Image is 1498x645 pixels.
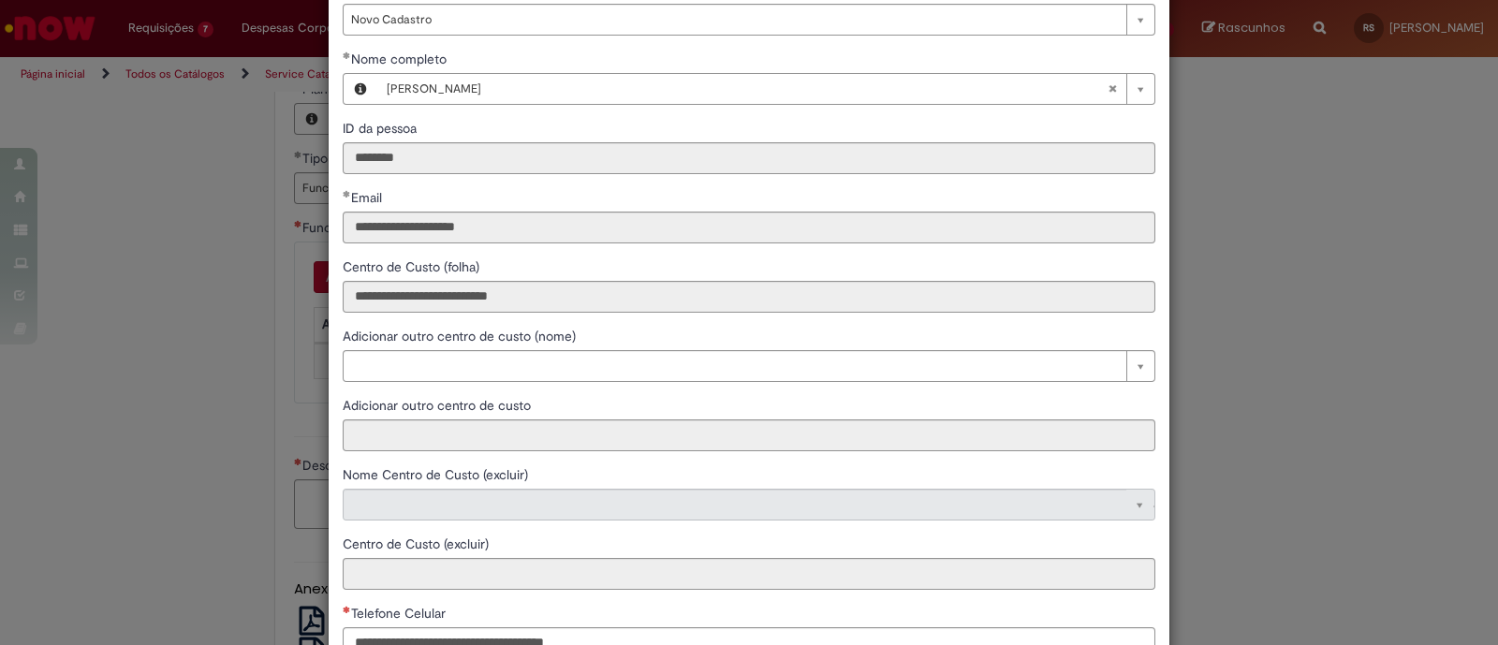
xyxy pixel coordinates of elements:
abbr: Limpar campo Nome completo [1098,74,1126,104]
label: Somente leitura - Email [343,188,386,207]
label: Somente leitura - Nome Centro de Custo (excluir) [343,465,532,484]
label: Somente leitura - Centro de Custo (folha) [343,257,483,276]
span: Obrigatório Preenchido [343,51,351,59]
input: Centro de Custo (excluir) [343,558,1155,590]
span: [PERSON_NAME] [387,74,1108,104]
input: Adicionar outro centro de custo [343,419,1155,451]
span: Somente leitura - Adicionar outro centro de custo (nome) [343,328,580,344]
a: [PERSON_NAME]Limpar campo Nome completo [377,74,1154,104]
span: Nome Centro de Custo (excluir) [343,466,532,483]
span: Necessários [343,606,351,613]
span: Somente leitura - Centro de Custo (excluir) [343,535,492,552]
a: Limpar campo Adicionar outro centro de custo (nome) [343,350,1155,382]
span: Somente leitura - ID da pessoa [343,120,420,137]
span: Somente leitura - Adicionar outro centro de custo [343,397,535,414]
label: Adicionar outro centro de custo (nome) [343,327,580,345]
span: Telefone Celular [351,605,449,622]
span: Somente leitura - Email [351,189,386,206]
span: Obrigatório Preenchido [343,190,351,198]
span: Necessários - Nome completo [351,51,450,67]
button: Nome completo, Visualizar este registro Rafael Braiani Santos [344,74,377,104]
span: Novo Cadastro [351,5,1117,35]
span: Somente leitura - Centro de Custo (folha) [343,258,483,275]
input: Email [343,212,1155,243]
a: Limpar campo Nome Centro de Custo (excluir) [343,489,1155,520]
input: ID da pessoa [343,142,1155,174]
input: Centro de Custo (folha) [343,281,1155,313]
